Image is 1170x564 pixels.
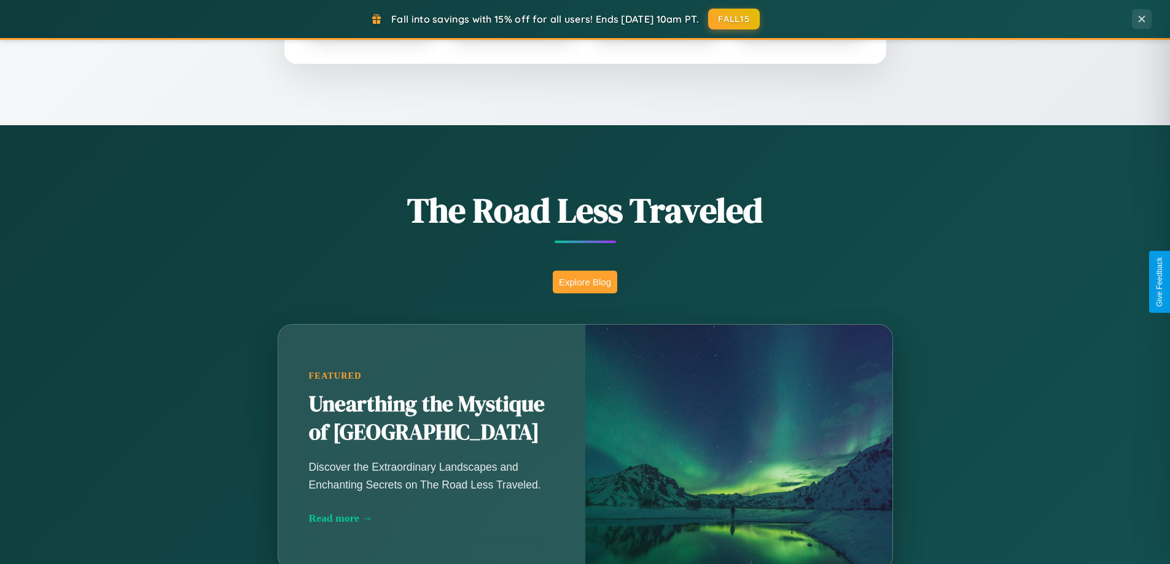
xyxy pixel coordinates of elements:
p: Discover the Extraordinary Landscapes and Enchanting Secrets on The Road Less Traveled. [309,458,555,493]
h2: Unearthing the Mystique of [GEOGRAPHIC_DATA] [309,390,555,447]
button: Explore Blog [553,271,617,293]
div: Read more → [309,512,555,525]
span: Fall into savings with 15% off for all users! Ends [DATE] 10am PT. [391,13,699,25]
div: Featured [309,371,555,381]
div: Give Feedback [1155,257,1164,307]
h1: The Road Less Traveled [217,187,954,234]
button: FALL15 [708,9,760,29]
